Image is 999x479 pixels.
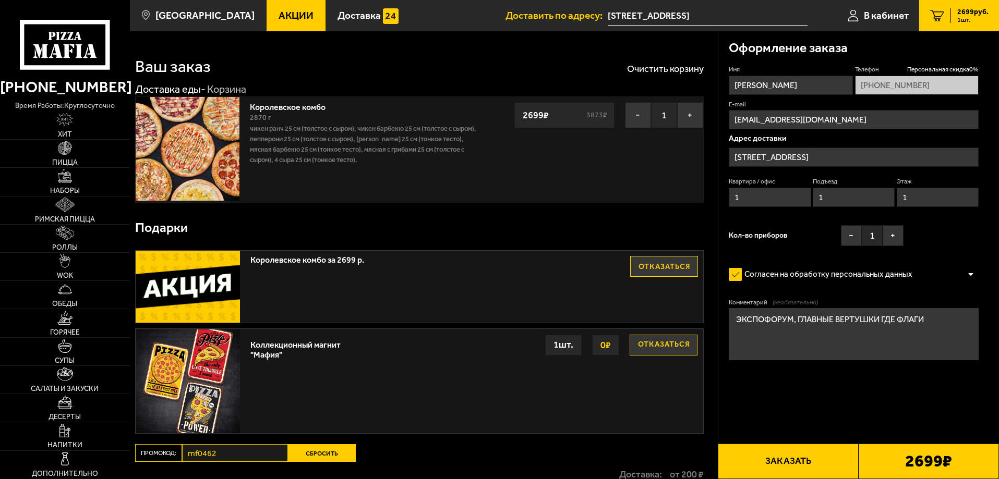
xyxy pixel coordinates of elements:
[729,100,979,109] label: E-mail
[619,470,662,479] p: Доставка:
[52,300,77,308] span: Обеды
[207,83,246,96] div: Корзина
[855,65,979,74] label: Телефон
[250,124,482,165] p: Чикен Ранч 25 см (толстое с сыром), Чикен Барбекю 25 см (толстое с сыром), Пепперони 25 см (толст...
[585,112,609,119] s: 3873 ₽
[135,444,182,462] label: Промокод:
[55,357,75,364] span: Супы
[49,413,81,421] span: Десерты
[250,251,591,264] span: Королевское комбо за 2699 р.
[957,8,989,16] span: 2699 руб.
[338,10,381,20] span: Доставка
[155,10,255,20] span: [GEOGRAPHIC_DATA]
[957,17,989,23] span: 1 шт.
[627,64,704,73] button: Очистить корзину
[57,272,73,279] span: WOK
[862,225,883,246] span: 1
[897,177,979,186] label: Этаж
[905,453,952,470] b: 2699 ₽
[907,65,979,74] span: Персональная скидка 0 %
[279,10,314,20] span: Акции
[58,131,72,138] span: Хит
[136,329,703,433] a: Коллекционный магнит "Мафия"Отказаться0₽1шт.
[598,335,613,355] strong: 0 ₽
[135,83,206,95] a: Доставка еды-
[670,470,704,479] strong: от 200 ₽
[250,113,271,122] span: 2870 г
[729,232,787,239] span: Кол-во приборов
[729,65,852,74] label: Имя
[630,256,698,277] button: Отказаться
[250,99,336,112] a: Королевское комбо
[31,385,99,392] span: Салаты и закуски
[608,6,808,26] input: Ваш адрес доставки
[883,225,904,246] button: +
[855,76,979,95] input: +7 (
[729,76,852,95] input: Имя
[135,58,211,75] h1: Ваш заказ
[135,222,188,235] h3: Подарки
[50,329,80,336] span: Горячее
[47,441,82,449] span: Напитки
[50,187,80,194] span: Наборы
[841,225,862,246] button: −
[864,10,909,20] span: В кабинет
[729,264,923,285] label: Согласен на обработку персональных данных
[520,105,551,125] strong: 2699 ₽
[729,42,848,55] h3: Оформление заказа
[729,110,979,129] input: @
[545,335,582,355] div: 1 шт.
[288,444,356,462] button: Сбросить
[52,244,78,251] span: Роллы
[35,216,95,223] span: Римская пицца
[630,335,697,355] button: Отказаться
[32,470,98,477] span: Дополнительно
[677,102,703,128] button: +
[625,102,651,128] button: −
[773,298,818,307] span: (необязательно)
[651,102,677,128] span: 1
[250,335,347,360] div: Коллекционный магнит "Мафия"
[52,159,78,166] span: Пицца
[718,444,858,479] button: Заказать
[608,6,808,26] span: Пушкинский район, посёлок Шушары, Петербургское шоссе, 64к1
[729,298,979,307] label: Комментарий
[383,8,399,24] img: 15daf4d41897b9f0e9f617042186c801.svg
[505,10,608,20] span: Доставить по адресу:
[729,177,811,186] label: Квартира / офис
[729,134,979,142] p: Адрес доставки
[813,177,895,186] label: Подъезд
